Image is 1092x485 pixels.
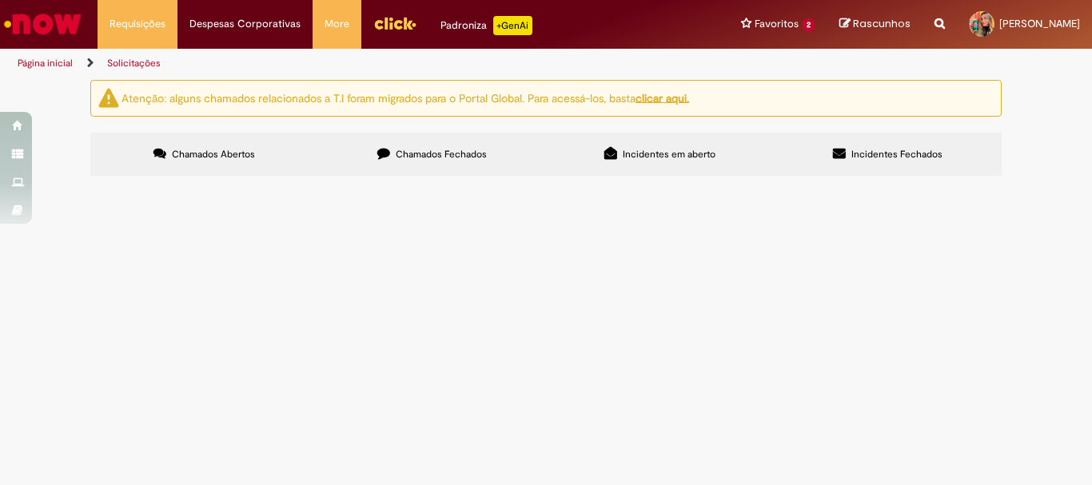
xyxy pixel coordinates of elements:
a: Rascunhos [839,17,911,32]
span: 2 [802,18,815,32]
span: Chamados Fechados [396,148,487,161]
span: Despesas Corporativas [189,16,301,32]
ul: Trilhas de página [12,49,716,78]
img: ServiceNow [2,8,84,40]
span: [PERSON_NAME] [999,17,1080,30]
span: Favoritos [755,16,799,32]
span: More [325,16,349,32]
img: click_logo_yellow_360x200.png [373,11,416,35]
span: Chamados Abertos [172,148,255,161]
div: Padroniza [440,16,532,35]
a: Página inicial [18,57,73,70]
span: Requisições [110,16,165,32]
a: clicar aqui. [636,90,689,105]
span: Incidentes Fechados [851,148,943,161]
a: Solicitações [107,57,161,70]
span: Incidentes em aberto [623,148,715,161]
span: Rascunhos [853,16,911,31]
ng-bind-html: Atenção: alguns chamados relacionados a T.I foram migrados para o Portal Global. Para acessá-los,... [122,90,689,105]
p: +GenAi [493,16,532,35]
